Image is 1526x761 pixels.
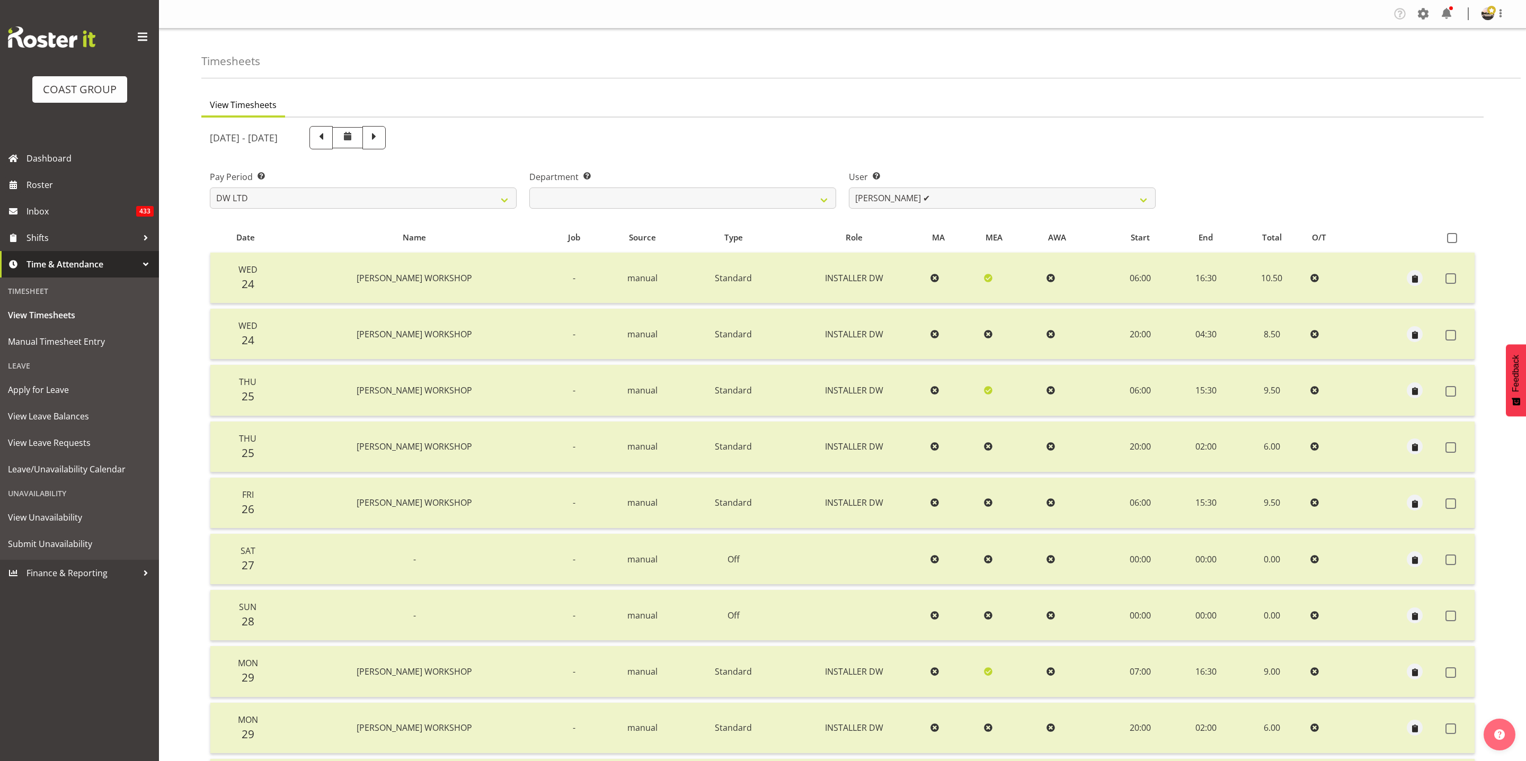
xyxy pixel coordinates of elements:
[236,231,255,244] span: Date
[357,384,472,396] span: [PERSON_NAME] WORKSHOP
[627,610,658,621] span: manual
[825,441,883,452] span: INSTALLER DW
[239,601,256,613] span: Sun
[242,276,254,291] span: 24
[242,445,254,460] span: 25
[685,309,783,360] td: Standard
[357,497,472,508] span: [PERSON_NAME] WORKSHOP
[3,302,156,328] a: View Timesheets
[1481,7,1494,20] img: oliver-denforddc9b330c7edf492af7a6959a6be0e48b.png
[242,670,254,685] span: 29
[8,509,151,525] span: View Unavailability
[573,328,575,340] span: -
[825,328,883,340] span: INSTALLER DW
[26,256,138,272] span: Time & Attendance
[627,384,658,396] span: manual
[685,478,783,529] td: Standard
[1174,365,1238,416] td: 15:30
[685,422,783,472] td: Standard
[724,231,743,244] span: Type
[239,433,256,444] span: Thu
[573,441,575,452] span: -
[3,482,156,504] div: Unavailability
[210,132,278,144] h5: [DATE] - [DATE]
[1238,422,1306,472] td: 6.00
[685,534,783,585] td: Off
[201,55,260,67] h4: Timesheets
[1238,534,1306,585] td: 0.00
[568,231,580,244] span: Job
[1048,231,1066,244] span: AWA
[1174,478,1238,529] td: 15:30
[357,328,472,340] span: [PERSON_NAME] WORKSHOP
[1238,309,1306,360] td: 8.50
[26,203,136,219] span: Inbox
[413,553,416,565] span: -
[685,646,783,697] td: Standard
[627,328,658,340] span: manual
[136,206,154,217] span: 433
[238,320,258,332] span: Wed
[8,408,151,424] span: View Leave Balances
[627,441,658,452] span: manual
[1107,478,1174,529] td: 06:00
[1238,703,1306,754] td: 6.00
[26,230,138,246] span: Shifts
[241,545,255,557] span: Sat
[3,377,156,403] a: Apply for Leave
[1107,365,1174,416] td: 06:00
[685,253,783,303] td: Standard
[846,231,863,244] span: Role
[3,328,156,355] a: Manual Timesheet Entry
[1107,703,1174,754] td: 20:00
[3,504,156,531] a: View Unavailability
[986,231,1002,244] span: MEA
[825,666,883,677] span: INSTALLER DW
[1107,422,1174,472] td: 20:00
[26,565,138,581] span: Finance & Reporting
[1174,703,1238,754] td: 02:00
[1238,590,1306,641] td: 0.00
[1238,365,1306,416] td: 9.50
[8,382,151,398] span: Apply for Leave
[1262,231,1282,244] span: Total
[849,171,1156,183] label: User
[1174,646,1238,697] td: 16:30
[1199,231,1213,244] span: End
[357,272,472,284] span: [PERSON_NAME] WORKSHOP
[3,280,156,302] div: Timesheet
[627,722,658,733] span: manual
[825,722,883,733] span: INSTALLER DW
[627,272,658,284] span: manual
[43,82,117,97] div: COAST GROUP
[573,722,575,733] span: -
[573,272,575,284] span: -
[8,536,151,552] span: Submit Unavailability
[685,365,783,416] td: Standard
[1511,355,1521,392] span: Feedback
[357,722,472,733] span: [PERSON_NAME] WORKSHOP
[529,171,836,183] label: Department
[629,231,656,244] span: Source
[3,355,156,377] div: Leave
[573,553,575,565] span: -
[238,657,258,669] span: Mon
[1506,344,1526,416] button: Feedback - Show survey
[238,264,258,275] span: Wed
[238,714,258,726] span: Mon
[1174,309,1238,360] td: 04:30
[1107,590,1174,641] td: 00:00
[26,150,154,166] span: Dashboard
[8,435,151,451] span: View Leave Requests
[1131,231,1150,244] span: Start
[1174,422,1238,472] td: 02:00
[573,497,575,508] span: -
[8,461,151,477] span: Leave/Unavailability Calendar
[1238,478,1306,529] td: 9.50
[242,389,254,404] span: 25
[627,553,658,565] span: manual
[573,666,575,677] span: -
[685,703,783,754] td: Standard
[210,171,517,183] label: Pay Period
[932,231,945,244] span: MA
